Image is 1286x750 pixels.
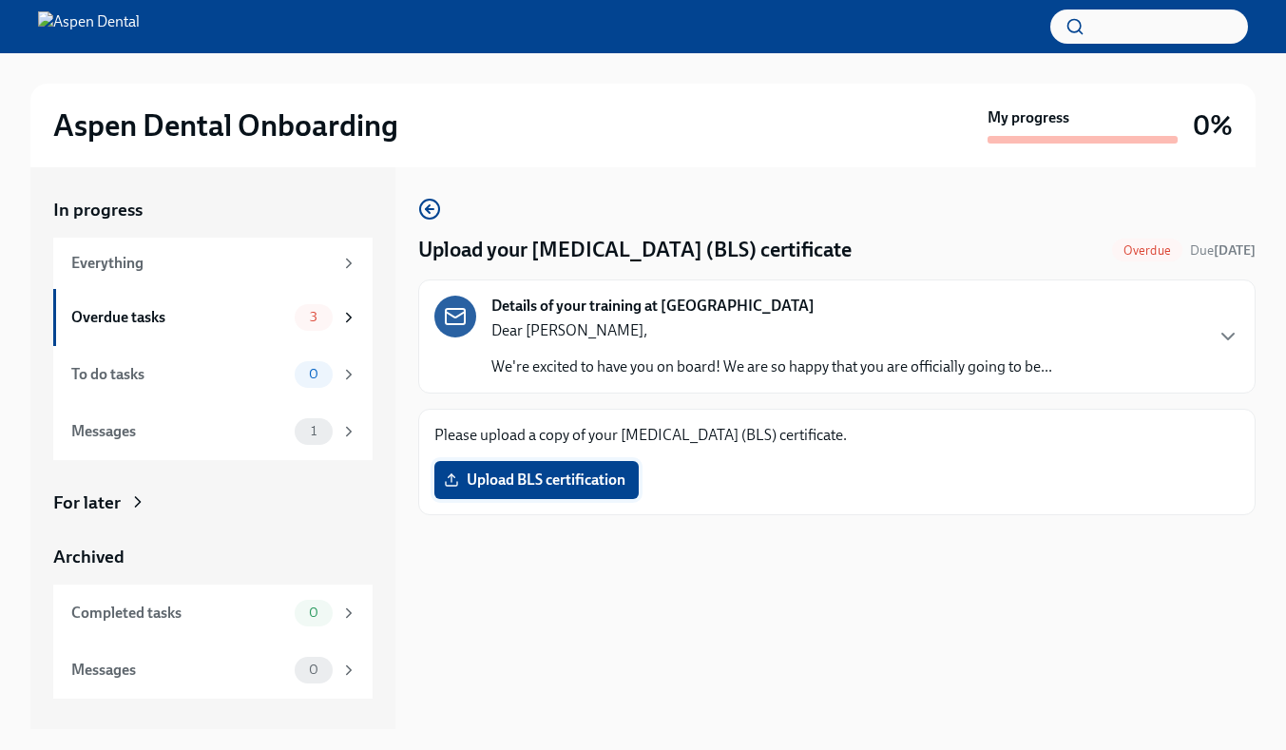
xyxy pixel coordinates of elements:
span: Due [1190,242,1256,259]
div: Overdue tasks [71,307,287,328]
p: We're excited to have you on board! We are so happy that you are officially going to be... [491,356,1052,377]
p: Dear [PERSON_NAME], [491,320,1052,341]
strong: My progress [988,107,1069,128]
span: Overdue [1112,243,1182,258]
div: To do tasks [71,364,287,385]
a: Messages1 [53,403,373,460]
div: Completed tasks [71,603,287,624]
h3: 0% [1193,108,1233,143]
span: Upload BLS certification [448,471,625,490]
span: 1 [299,424,328,438]
div: Messages [71,421,287,442]
a: In progress [53,198,373,222]
a: Everything [53,238,373,289]
div: For later [53,490,121,515]
a: To do tasks0 [53,346,373,403]
span: 0 [298,367,330,381]
img: Aspen Dental [38,11,140,42]
h4: Upload your [MEDICAL_DATA] (BLS) certificate [418,236,852,264]
a: Archived [53,545,373,569]
span: 0 [298,663,330,677]
strong: [DATE] [1214,242,1256,259]
label: Upload BLS certification [434,461,639,499]
div: Messages [71,660,287,681]
a: Overdue tasks3 [53,289,373,346]
strong: Details of your training at [GEOGRAPHIC_DATA] [491,296,815,317]
div: Everything [71,253,333,274]
span: 0 [298,606,330,620]
span: September 1st, 2025 10:00 [1190,241,1256,260]
span: 3 [298,310,329,324]
p: Please upload a copy of your [MEDICAL_DATA] (BLS) certificate. [434,425,1239,446]
h2: Aspen Dental Onboarding [53,106,398,144]
a: Completed tasks0 [53,585,373,642]
a: Messages0 [53,642,373,699]
a: For later [53,490,373,515]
